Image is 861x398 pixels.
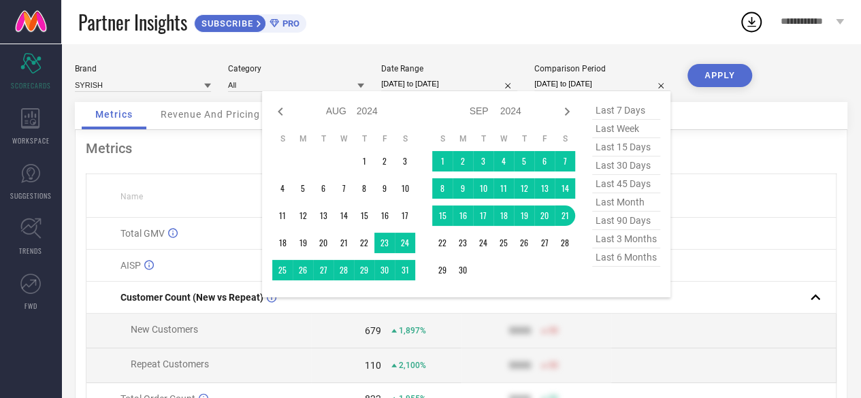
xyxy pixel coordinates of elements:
[272,233,293,253] td: Sun Aug 18 2024
[555,205,575,226] td: Sat Sep 21 2024
[534,233,555,253] td: Fri Sep 27 2024
[293,233,313,253] td: Mon Aug 19 2024
[293,205,313,226] td: Mon Aug 12 2024
[687,64,752,87] button: APPLY
[313,133,334,144] th: Tuesday
[374,233,395,253] td: Fri Aug 23 2024
[559,103,575,120] div: Next month
[131,324,198,335] span: New Customers
[395,178,415,199] td: Sat Aug 10 2024
[354,133,374,144] th: Thursday
[228,64,364,73] div: Category
[592,101,660,120] span: last 7 days
[514,233,534,253] td: Thu Sep 26 2024
[120,192,143,201] span: Name
[395,233,415,253] td: Sat Aug 24 2024
[395,133,415,144] th: Saturday
[453,178,473,199] td: Mon Sep 09 2024
[493,205,514,226] td: Wed Sep 18 2024
[293,133,313,144] th: Monday
[161,109,260,120] span: Revenue And Pricing
[509,360,531,371] div: 9999
[534,178,555,199] td: Fri Sep 13 2024
[272,103,289,120] div: Previous month
[272,205,293,226] td: Sun Aug 11 2024
[95,109,133,120] span: Metrics
[493,178,514,199] td: Wed Sep 11 2024
[432,151,453,171] td: Sun Sep 01 2024
[432,178,453,199] td: Sun Sep 08 2024
[473,133,493,144] th: Tuesday
[549,326,558,335] span: 50
[313,260,334,280] td: Tue Aug 27 2024
[86,140,836,156] div: Metrics
[592,212,660,230] span: last 90 days
[272,178,293,199] td: Sun Aug 04 2024
[592,248,660,267] span: last 6 months
[19,246,42,256] span: TRENDS
[534,133,555,144] th: Friday
[534,64,670,73] div: Comparison Period
[374,133,395,144] th: Friday
[453,133,473,144] th: Monday
[75,64,211,73] div: Brand
[374,151,395,171] td: Fri Aug 02 2024
[514,151,534,171] td: Thu Sep 05 2024
[493,233,514,253] td: Wed Sep 25 2024
[272,133,293,144] th: Sunday
[334,233,354,253] td: Wed Aug 21 2024
[453,260,473,280] td: Mon Sep 30 2024
[120,260,141,271] span: AISP
[592,120,660,138] span: last week
[365,325,381,336] div: 679
[473,233,493,253] td: Tue Sep 24 2024
[374,260,395,280] td: Fri Aug 30 2024
[25,301,37,311] span: FWD
[381,77,517,91] input: Select date range
[374,178,395,199] td: Fri Aug 09 2024
[399,326,426,335] span: 1,897%
[334,133,354,144] th: Wednesday
[354,233,374,253] td: Thu Aug 22 2024
[194,11,306,33] a: SUBSCRIBEPRO
[432,205,453,226] td: Sun Sep 15 2024
[432,260,453,280] td: Sun Sep 29 2024
[313,178,334,199] td: Tue Aug 06 2024
[313,233,334,253] td: Tue Aug 20 2024
[473,178,493,199] td: Tue Sep 10 2024
[365,360,381,371] div: 110
[453,233,473,253] td: Mon Sep 23 2024
[120,228,165,239] span: Total GMV
[592,175,660,193] span: last 45 days
[432,233,453,253] td: Sun Sep 22 2024
[279,18,299,29] span: PRO
[493,151,514,171] td: Wed Sep 04 2024
[739,10,764,34] div: Open download list
[11,80,51,90] span: SCORECARDS
[555,151,575,171] td: Sat Sep 07 2024
[509,325,531,336] div: 9999
[432,133,453,144] th: Sunday
[354,151,374,171] td: Thu Aug 01 2024
[514,205,534,226] td: Thu Sep 19 2024
[592,138,660,156] span: last 15 days
[272,260,293,280] td: Sun Aug 25 2024
[120,292,263,303] span: Customer Count (New vs Repeat)
[549,361,558,370] span: 50
[395,205,415,226] td: Sat Aug 17 2024
[534,77,670,91] input: Select comparison period
[395,151,415,171] td: Sat Aug 03 2024
[395,260,415,280] td: Sat Aug 31 2024
[78,8,187,36] span: Partner Insights
[534,205,555,226] td: Fri Sep 20 2024
[592,156,660,175] span: last 30 days
[354,178,374,199] td: Thu Aug 08 2024
[473,205,493,226] td: Tue Sep 17 2024
[493,133,514,144] th: Wednesday
[313,205,334,226] td: Tue Aug 13 2024
[399,361,426,370] span: 2,100%
[334,260,354,280] td: Wed Aug 28 2024
[555,133,575,144] th: Saturday
[334,178,354,199] td: Wed Aug 07 2024
[514,178,534,199] td: Thu Sep 12 2024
